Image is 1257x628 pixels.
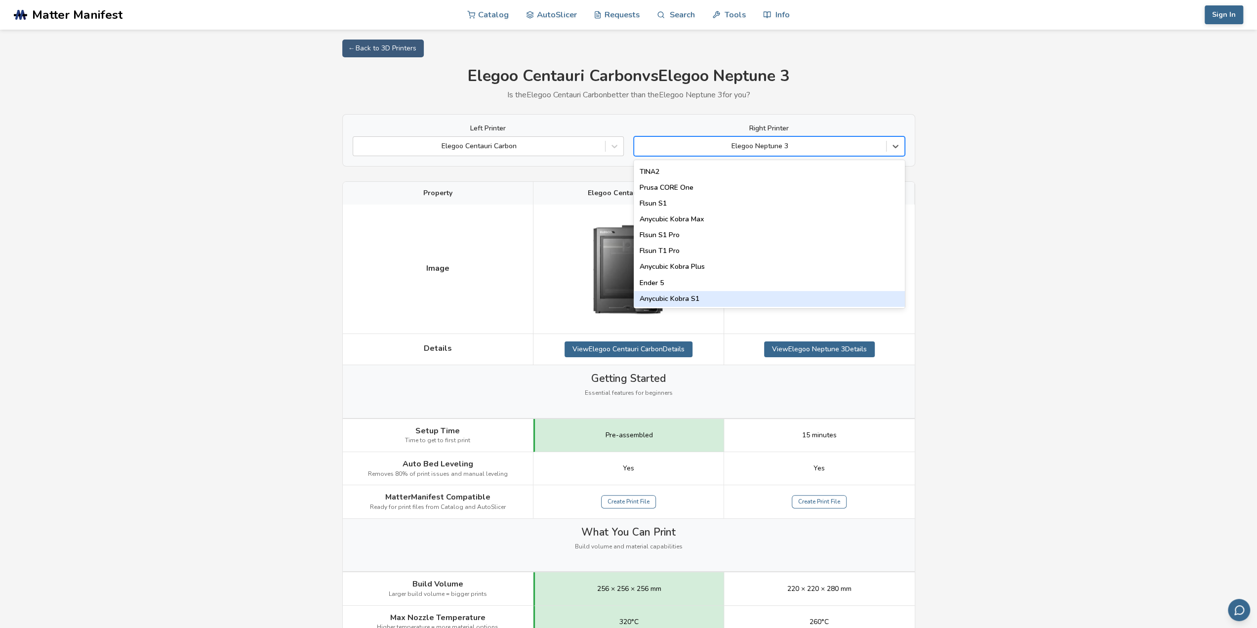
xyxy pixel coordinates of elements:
[403,460,473,468] span: Auto Bed Leveling
[639,142,641,150] input: Elegoo Neptune 3Flashforge Adventurer 4 ProPrusa MiniQIDI X-CF ProQIDI X-Max 3QIDI X-Plus 3QIDI X...
[634,211,905,227] div: Anycubic Kobra Max
[342,67,915,85] h1: Elegoo Centauri Carbon vs Elegoo Neptune 3
[787,585,852,593] span: 220 × 220 × 280 mm
[353,125,624,132] label: Left Printer
[389,591,487,598] span: Larger build volume = bigger prints
[415,426,460,435] span: Setup Time
[424,344,452,353] span: Details
[585,390,673,397] span: Essential features for beginners
[565,341,692,357] a: ViewElegoo Centauri CarbonDetails
[802,431,837,439] span: 15 minutes
[426,264,449,273] span: Image
[368,471,508,478] span: Removes 80% of print issues and manual leveling
[634,164,905,180] div: TINA2
[412,580,463,588] span: Build Volume
[390,613,486,622] span: Max Nozzle Temperature
[358,142,360,150] input: Elegoo Centauri Carbon
[634,291,905,307] div: Anycubic Kobra S1
[634,227,905,243] div: Flsun S1 Pro
[634,259,905,275] div: Anycubic Kobra Plus
[810,618,829,626] span: 260°C
[385,493,490,502] span: MatterManifest Compatible
[634,125,905,132] label: Right Printer
[792,495,847,509] a: Create Print File
[32,8,122,22] span: Matter Manifest
[405,437,470,444] span: Time to get to first print
[342,40,424,57] a: ← Back to 3D Printers
[370,504,506,511] span: Ready for print files from Catalog and AutoSlicer
[581,526,676,538] span: What You Can Print
[619,618,639,626] span: 320°C
[813,464,825,472] span: Yes
[591,373,666,384] span: Getting Started
[597,585,661,593] span: 256 × 256 × 256 mm
[634,275,905,291] div: Ender 5
[579,212,678,326] img: Elegoo Centauri Carbon
[634,196,905,211] div: Flsun S1
[634,180,905,196] div: Prusa CORE One
[423,189,452,197] span: Property
[601,495,656,509] a: Create Print File
[588,189,669,197] span: Elegoo Centauri Carbon
[764,341,875,357] a: ViewElegoo Neptune 3Details
[1205,5,1243,24] button: Sign In
[342,90,915,99] p: Is the Elegoo Centauri Carbon better than the Elegoo Neptune 3 for you?
[634,243,905,259] div: Flsun T1 Pro
[606,431,653,439] span: Pre-assembled
[1228,599,1250,621] button: Send feedback via email
[623,464,634,472] span: Yes
[575,544,683,550] span: Build volume and material capabilities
